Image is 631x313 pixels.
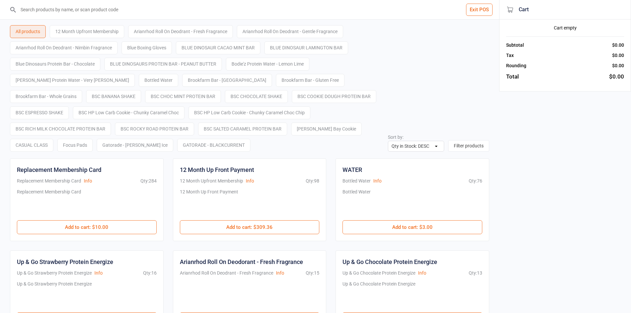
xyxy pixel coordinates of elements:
div: Bottled Water [139,74,178,87]
div: BLUE DINOSAUR CACAO MINT BAR [176,41,260,54]
div: $0.00 [609,73,624,81]
div: BSC CHOC MINT PROTEIN BAR [145,90,221,103]
div: 12 Month Upfront Membership [50,25,124,38]
div: Brookfarm Bar - Whole Grains [10,90,82,103]
div: BLUE DINOSAURS PROTEIN BAR - PEANUT BUTTER [104,58,222,71]
button: Info [373,178,382,184]
div: Subtotal [506,42,524,49]
div: Qty: 16 [143,270,157,277]
div: Bodie'z Protein Water - Lemon Lime [226,58,309,71]
div: Arianrhod Roll On Deodrant - Gentle Fragrance [237,25,343,38]
div: Qty: 15 [306,270,319,277]
div: All products [10,25,46,38]
button: Info [276,270,284,277]
button: Exit POS [466,4,493,16]
div: $0.00 [612,52,624,59]
div: Blue Boxing Gloves [122,41,172,54]
div: BSC COOKIE DOUGH PROTEIN BAR [292,90,376,103]
div: Qty: 98 [306,178,319,184]
div: Arianrhod Roll On Deodrant - Nimbin Fragrance [10,41,118,54]
div: Focus Pads [57,139,93,152]
div: Brookfarm Bar - [GEOGRAPHIC_DATA] [182,74,272,87]
div: Up & Go Chocolate Protein Energize [342,281,415,306]
div: Up & Go Strawberry Protein Energize [17,257,113,266]
div: BSC SALTED CARAMEL PROTEIN BAR [198,123,287,135]
div: Cart empty [506,25,624,31]
button: Info [94,270,103,277]
div: Arianrhod Roll On Deodrant - Fresh Fragrance [128,25,233,38]
div: Gatorade - [PERSON_NAME] Ice [97,139,173,152]
div: Arianrhod Roll On Deodorant - Fresh Fragrance [180,257,303,266]
div: [PERSON_NAME] Bay Cookie [291,123,362,135]
div: BSC ROCKY ROAD PROTEIN BAR [115,123,194,135]
button: Add to cart: $309.36 [180,220,320,234]
div: Up & Go Strawberry Protein Energize [17,270,92,277]
div: Brookfarm Bar - Gluten Free [276,74,344,87]
div: Up & Go Strawberry Protein Energize [17,281,92,306]
button: Info [418,270,426,277]
button: Add to cart: $10.00 [17,220,157,234]
div: BLUE DINOSAUR LAMINGTON BAR [264,41,348,54]
button: Add to cart: $3.00 [342,220,482,234]
div: BSC BANANA SHAKE [86,90,141,103]
div: Bottled Water [342,178,371,184]
div: [PERSON_NAME] Protein Water - Very [PERSON_NAME] [10,74,135,87]
div: Qty: 284 [140,178,157,184]
div: 12 Month Up Front Payment [180,165,254,174]
div: BSC RICH MILK CHOCOLATE PROTEIN BAR [10,123,111,135]
div: Up & Go Chocolate Protein Energize [342,257,437,266]
div: Replacement Membership Card [17,188,81,214]
div: Blue Dinosaurs Protein Bar - Chocolate [10,58,100,71]
div: BSC CHOCOLATE SHAKE [225,90,288,103]
div: 12 Month Upfront Membership [180,178,243,184]
div: BSC ESPRESSO SHAKE [10,106,69,119]
div: $0.00 [612,62,624,69]
div: $0.00 [612,42,624,49]
div: Replacement Membership Card [17,165,101,174]
div: Tax [506,52,514,59]
div: Arianrhod Roll On Deodrant - Fresh Fragrance [180,270,273,277]
label: Sort by: [388,134,403,140]
button: Info [84,178,92,184]
div: Total [506,73,519,81]
div: Qty: 13 [469,270,482,277]
button: Info [246,178,254,184]
div: GATORADE - BLACKCURRENT [177,139,250,152]
div: BSC HP Low Carb Cookie - Chunky Caramel Choc [73,106,184,119]
div: Qty: 76 [469,178,482,184]
div: Replacement Membership Card [17,178,81,184]
div: 12 Month Up Front Payment [180,188,238,214]
div: Bottled Water [342,188,371,214]
div: CASUAL CLASS [10,139,53,152]
div: WATER [342,165,362,174]
button: Filter products [448,140,489,152]
div: Up & Go Chocolate Protein Energize [342,270,415,277]
div: BSC HP Low Carb Cookie - Chunky Caramel Choc Chip [188,106,310,119]
div: Rounding [506,62,526,69]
